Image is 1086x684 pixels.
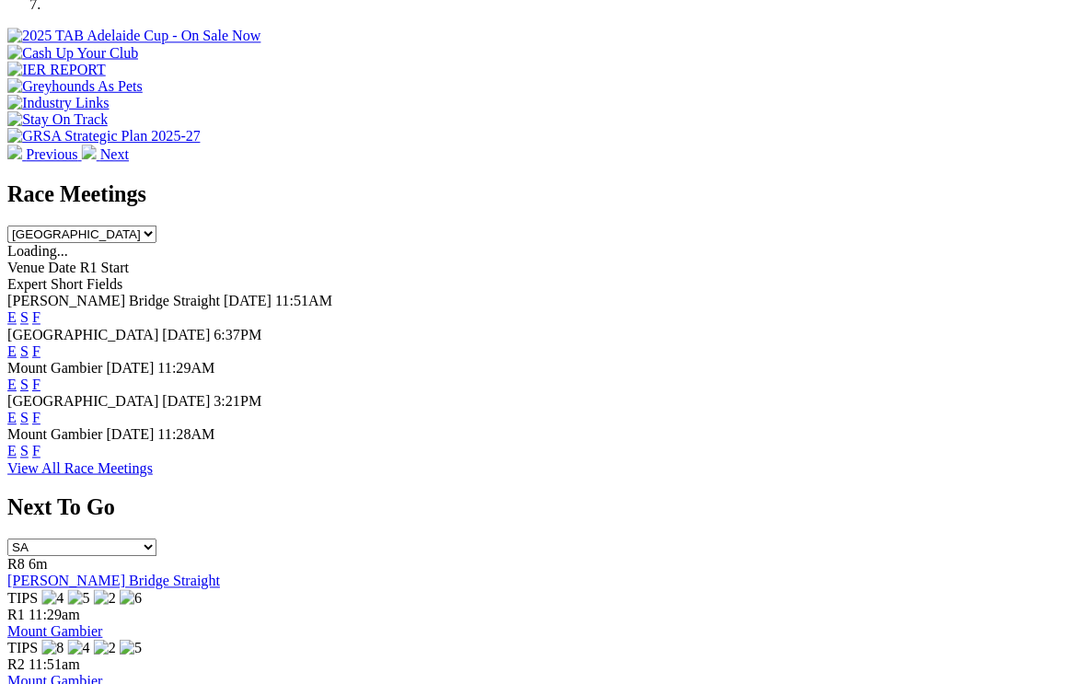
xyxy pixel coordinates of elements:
[29,603,79,619] span: 11:29am
[7,146,81,162] a: Previous
[7,493,1079,517] h2: Next To Go
[7,553,25,569] span: R8
[7,181,1079,206] h2: Race Meetings
[7,603,25,619] span: R1
[86,275,121,291] span: Fields
[7,636,38,652] span: TIPS
[93,636,115,653] img: 2
[67,636,89,653] img: 4
[7,620,102,635] a: Mount Gambier
[7,325,157,341] span: [GEOGRAPHIC_DATA]
[48,259,75,274] span: Date
[161,391,209,407] span: [DATE]
[7,242,67,258] span: Loading...
[7,259,44,274] span: Venue
[7,292,218,307] span: [PERSON_NAME] Bridge Straight
[7,391,157,407] span: [GEOGRAPHIC_DATA]
[67,586,89,603] img: 5
[20,342,29,357] a: S
[7,95,109,111] img: Industry Links
[41,586,64,603] img: 4
[26,146,77,162] span: Previous
[20,308,29,324] a: S
[7,29,260,45] img: 2025 TAB Adelaide Cup - On Sale Now
[7,408,17,423] a: E
[213,325,260,341] span: 6:37PM
[7,275,47,291] span: Expert
[81,146,128,162] a: Next
[51,275,83,291] span: Short
[7,653,25,668] span: R2
[7,458,152,473] a: View All Race Meetings
[7,586,38,602] span: TIPS
[7,342,17,357] a: E
[7,570,218,585] a: [PERSON_NAME] Bridge Straight
[32,375,40,390] a: F
[20,441,29,457] a: S
[99,146,128,162] span: Next
[156,358,214,374] span: 11:29AM
[29,553,47,569] span: 6m
[81,145,96,159] img: chevron-right-pager-white.svg
[222,292,270,307] span: [DATE]
[273,292,330,307] span: 11:51AM
[32,342,40,357] a: F
[7,441,17,457] a: E
[20,408,29,423] a: S
[7,78,142,95] img: Greyhounds As Pets
[106,358,154,374] span: [DATE]
[29,653,79,668] span: 11:51am
[7,145,22,159] img: chevron-left-pager-white.svg
[7,128,199,145] img: GRSA Strategic Plan 2025-27
[41,636,64,653] img: 8
[213,391,260,407] span: 3:21PM
[7,358,102,374] span: Mount Gambier
[119,586,141,603] img: 6
[119,636,141,653] img: 5
[7,111,107,128] img: Stay On Track
[93,586,115,603] img: 2
[32,308,40,324] a: F
[7,62,105,78] img: IER REPORT
[161,325,209,341] span: [DATE]
[106,424,154,440] span: [DATE]
[156,424,214,440] span: 11:28AM
[7,424,102,440] span: Mount Gambier
[7,308,17,324] a: E
[79,259,128,274] span: R1 Start
[20,375,29,390] a: S
[7,375,17,390] a: E
[32,441,40,457] a: F
[7,45,137,62] img: Cash Up Your Club
[32,408,40,423] a: F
